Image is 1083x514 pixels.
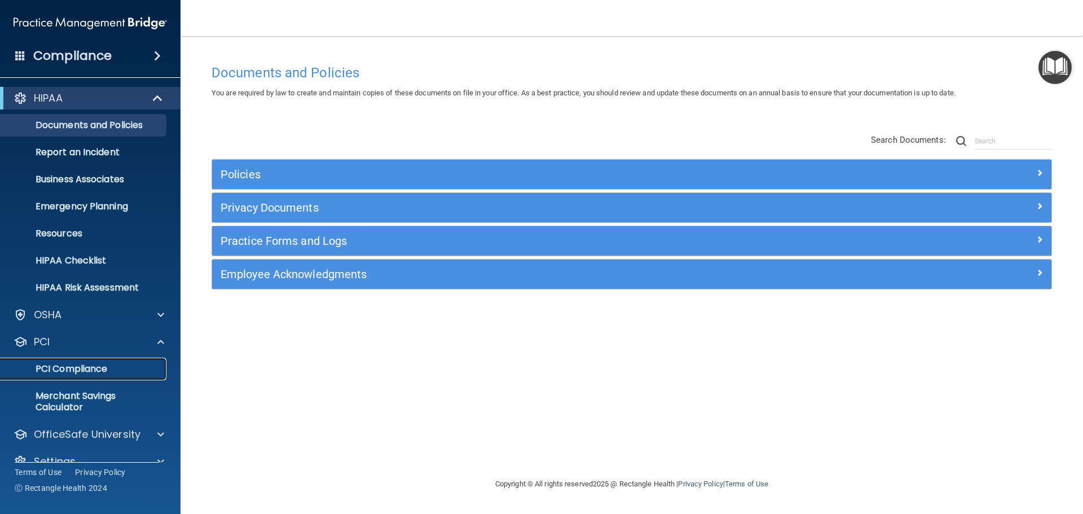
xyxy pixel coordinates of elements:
[956,136,966,146] img: ic-search.3b580494.png
[33,48,112,64] h4: Compliance
[34,308,62,322] p: OSHA
[212,65,1052,80] h4: Documents and Policies
[34,91,63,105] p: HIPAA
[221,168,833,181] h5: Policies
[221,201,833,214] h5: Privacy Documents
[975,133,1052,150] input: Search
[7,363,161,375] p: PCI Compliance
[15,482,107,494] span: Ⓒ Rectangle Health 2024
[212,89,956,97] span: You are required by law to create and maintain copies of these documents on file in your office. ...
[7,147,161,158] p: Report an Incident
[7,228,161,239] p: Resources
[7,201,161,212] p: Emergency Planning
[7,282,161,293] p: HIPAA Risk Assessment
[7,120,161,131] p: Documents and Policies
[14,335,164,349] a: PCI
[14,12,167,34] img: PMB logo
[426,466,838,502] div: Copyright © All rights reserved 2025 @ Rectangle Health | |
[14,308,164,322] a: OSHA
[14,91,164,105] a: HIPAA
[1038,51,1072,84] button: Open Resource Center
[7,390,161,413] p: Merchant Savings Calculator
[34,428,140,441] p: OfficeSafe University
[221,165,1043,183] a: Policies
[7,255,161,266] p: HIPAA Checklist
[221,199,1043,217] a: Privacy Documents
[34,335,50,349] p: PCI
[221,232,1043,250] a: Practice Forms and Logs
[725,480,768,488] a: Terms of Use
[15,467,61,478] a: Terms of Use
[14,455,164,468] a: Settings
[221,265,1043,283] a: Employee Acknowledgments
[7,174,161,185] p: Business Associates
[14,428,164,441] a: OfficeSafe University
[871,135,946,145] span: Search Documents:
[221,235,833,247] h5: Practice Forms and Logs
[75,467,126,478] a: Privacy Policy
[221,268,833,280] h5: Employee Acknowledgments
[678,480,723,488] a: Privacy Policy
[34,455,76,468] p: Settings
